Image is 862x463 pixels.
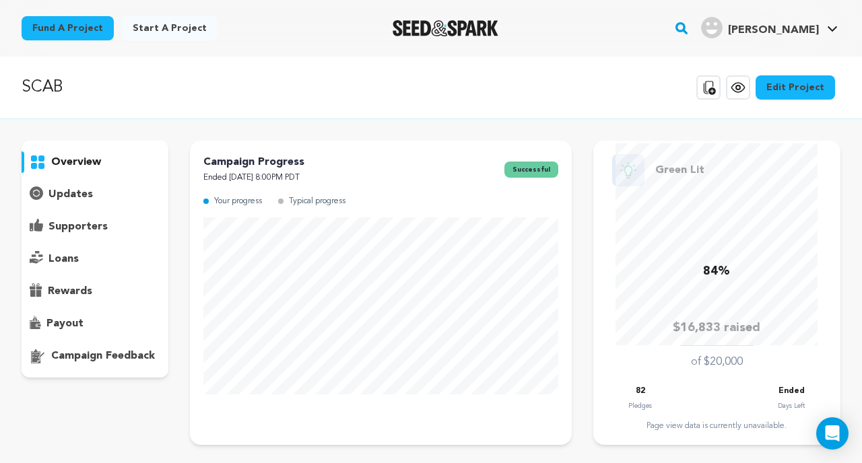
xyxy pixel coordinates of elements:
img: Seed&Spark Logo Dark Mode [393,20,498,36]
p: Typical progress [289,194,345,209]
div: Open Intercom Messenger [816,417,849,450]
a: Start a project [122,16,218,40]
p: updates [48,186,93,203]
button: updates [22,184,168,205]
button: payout [22,313,168,334]
p: rewards [48,283,92,299]
p: Ended [778,384,805,399]
a: Fund a project [22,16,114,40]
img: user.png [701,17,723,38]
span: Simi K.'s Profile [698,14,840,42]
p: overview [51,154,101,170]
a: Seed&Spark Homepage [393,20,498,36]
span: [PERSON_NAME] [728,25,819,36]
button: overview [22,151,168,173]
p: campaign feedback [51,348,155,364]
p: of $20,000 [691,354,743,370]
p: Ended [DATE] 8:00PM PDT [203,170,304,186]
div: Simi K.'s Profile [701,17,819,38]
a: Edit Project [756,75,835,100]
p: Days Left [778,399,805,413]
p: 82 [636,384,645,399]
span: successful [504,162,558,178]
div: Page view data is currently unavailable. [607,421,827,431]
a: Simi K.'s Profile [698,14,840,38]
button: supporters [22,216,168,238]
p: loans [48,251,79,267]
p: Pledges [628,399,652,413]
p: SCAB [22,75,63,100]
p: payout [46,316,84,332]
button: campaign feedback [22,345,168,367]
button: loans [22,248,168,270]
p: Campaign Progress [203,154,304,170]
p: supporters [48,219,108,235]
button: rewards [22,281,168,302]
p: Your progress [214,194,262,209]
p: 84% [703,262,730,281]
